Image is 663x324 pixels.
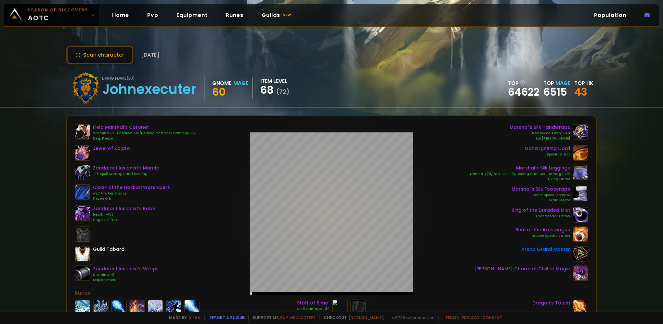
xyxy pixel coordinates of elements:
[573,207,588,223] img: item-227282
[515,226,570,233] div: Seal of the Archmagus
[573,165,588,180] img: item-231605
[532,300,570,306] div: Dragon's Touch
[510,131,570,136] div: Reinforced Armor +40
[75,184,90,200] img: item-230858
[512,207,570,214] div: Ring of the Dreaded Mist
[573,186,588,201] img: item-231606
[467,165,570,171] div: Marshal's Silk Leggings
[512,186,570,193] div: Marshal's Silk Footwraps
[510,136,570,141] div: Ice [PERSON_NAME]
[508,79,539,87] div: Top
[93,277,159,283] div: Displacement
[260,85,290,97] div: 68
[75,145,90,161] img: item-231324
[75,289,200,297] div: Runes
[573,300,588,315] img: item-230737
[461,315,480,320] a: Privacy
[515,233,570,238] div: Arcane Specialization
[474,265,570,272] div: [PERSON_NAME] Charm of Chilled Magic
[348,315,384,320] a: [DOMAIN_NAME]
[276,88,290,96] small: ( 72 )
[75,124,90,140] img: item-231604
[93,205,155,212] div: Zandalar Illusionist's Robe
[93,191,170,196] div: +30 Fire Resistance
[467,177,570,182] div: Living Flame
[75,265,90,281] img: item-231326
[93,136,196,141] div: Deep Freeze
[543,85,567,99] a: 6515
[482,315,502,320] a: Consent
[510,124,570,131] div: Marshal's Silk Handwraps
[209,315,239,320] a: Report a bug
[297,300,330,306] div: Staff of Rime
[28,7,88,13] small: Season of Discovery
[166,300,181,315] img: ability_hunter_displacement.jpg
[141,51,159,59] span: [DATE]
[212,79,231,87] div: Gnome
[93,217,155,223] div: Fingers of Frost
[574,85,587,99] a: 43
[233,79,248,87] div: Mage
[512,198,570,203] div: Brain Freeze
[212,85,226,99] span: 60
[107,8,134,22] a: Home
[221,8,249,22] a: Runes
[93,184,170,191] div: Cloak of the Hakkari Worshipers
[574,79,593,87] div: Top HK
[75,205,90,221] img: item-231327
[521,246,570,253] div: Arena Grand Master
[445,315,459,320] a: Terms
[573,124,588,140] img: item-231609
[281,11,292,19] small: new
[467,171,570,177] div: Stamina +20/Intellect +10/Healing and Spell Damage +12
[260,77,290,85] div: item level
[512,193,570,198] div: Minor Speed Increase
[589,8,631,22] a: Population
[75,246,90,262] img: item-5976
[388,315,435,321] span: v. 5735ca - production
[297,306,330,312] div: Spell Damage +30
[111,300,127,315] img: spell_fire_blueflamebolt.jpg
[573,145,588,161] img: item-228256
[102,75,196,81] div: Living Flame ( eu )
[93,212,155,217] div: Health +100
[93,124,196,131] div: Field Marshal's Coronet
[93,165,159,171] div: Zandalar Illusionist's Mantle
[93,145,130,152] div: Jewel of Kajaro
[4,4,99,26] a: Season of Discoveryaotc
[93,196,170,201] div: Frozen Orb
[280,315,316,320] a: Buy me a coffee
[93,300,109,315] img: ability_mage_wintersgrasp.jpg
[93,246,124,253] div: Guild Tabard
[129,300,145,315] img: spell_fire_masterofelements.jpg
[512,214,570,219] div: Frost Specialization
[573,265,588,281] img: item-231282
[188,315,201,320] a: a fan
[256,8,298,22] a: Guildsnew
[142,8,163,22] a: Pvp
[184,300,200,315] img: spell_frost_frostblast.jpg
[93,272,159,277] div: Stamina +9
[543,79,570,87] div: Top
[171,8,213,22] a: Equipment
[75,300,90,315] img: ability_mage_deepfreeze.jpg
[102,81,196,98] div: Johnexecuter
[508,85,539,99] a: 64622
[93,265,159,272] div: Zandalar Illusionist's Wraps
[93,131,196,136] div: Stamina +20/Intellect +10/Healing and Spell Damage +12
[93,171,159,177] div: +18 Spell Damage and Healing
[248,315,316,321] span: Support me,
[75,165,90,180] img: item-231325
[28,7,88,23] span: aotc
[525,152,570,157] div: Spellfrost Bolt
[332,300,348,315] img: item-229972
[165,315,201,321] span: Made by
[525,145,570,152] div: Mana Igniting Cord
[573,226,588,242] img: item-228268
[555,79,570,87] span: Mage
[66,46,133,64] button: Scan character
[573,246,588,262] img: item-19024
[148,300,163,315] img: ability_mage_brainfreeze.jpg
[319,315,384,321] span: Checkout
